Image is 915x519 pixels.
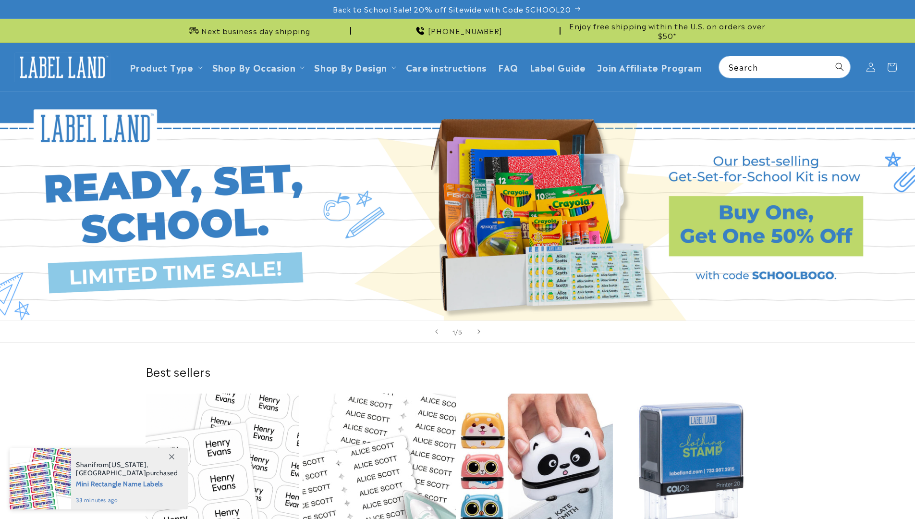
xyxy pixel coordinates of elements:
[591,56,708,78] a: Join Affiliate Program
[207,56,309,78] summary: Shop By Occasion
[146,19,351,42] div: Announcement
[124,56,207,78] summary: Product Type
[426,321,447,342] button: Previous slide
[564,21,770,40] span: Enjoy free shipping within the U.S. on orders over $50*
[109,460,146,469] span: [US_STATE]
[76,469,146,477] span: [GEOGRAPHIC_DATA]
[452,327,455,336] span: 1
[146,364,770,379] h2: Best sellers
[492,56,524,78] a: FAQ
[14,52,110,82] img: Label Land
[458,327,463,336] span: 5
[212,62,296,73] span: Shop By Occasion
[468,321,489,342] button: Next slide
[333,4,571,14] span: Back to School Sale! 20% off Sitewide with Code SCHOOL20
[597,62,702,73] span: Join Affiliate Program
[355,19,561,42] div: Announcement
[76,461,178,477] span: from , purchased
[455,327,458,336] span: /
[400,56,492,78] a: Care instructions
[130,61,194,74] a: Product Type
[428,26,502,36] span: [PHONE_NUMBER]
[308,56,400,78] summary: Shop By Design
[11,49,114,86] a: Label Land
[201,26,310,36] span: Next business day shipping
[406,62,487,73] span: Care instructions
[829,56,850,77] button: Search
[498,62,518,73] span: FAQ
[524,56,592,78] a: Label Guide
[530,62,586,73] span: Label Guide
[76,496,178,505] span: 33 minutes ago
[76,460,94,469] span: Shani
[314,61,387,74] a: Shop By Design
[564,19,770,42] div: Announcement
[76,477,178,489] span: Mini Rectangle Name Labels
